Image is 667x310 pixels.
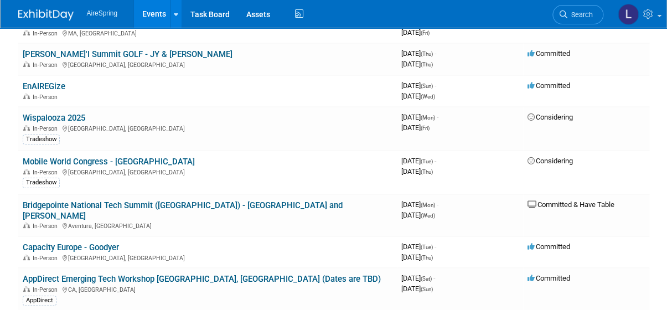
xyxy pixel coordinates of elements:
img: In-Person Event [23,255,30,260]
div: [GEOGRAPHIC_DATA], [GEOGRAPHIC_DATA] [23,253,392,262]
span: Considering [528,157,573,165]
span: In-Person [33,30,61,37]
span: In-Person [33,94,61,101]
span: - [435,49,436,58]
div: Tradeshow [23,135,60,144]
span: (Thu) [421,255,433,261]
span: (Mon) [421,202,435,208]
img: In-Person Event [23,169,30,174]
span: (Fri) [421,125,430,131]
span: Committed [528,242,570,251]
span: [DATE] [401,242,436,251]
span: [DATE] [401,285,433,293]
img: ExhibitDay [18,9,74,20]
a: EnAIREGize [23,81,65,91]
span: - [437,113,438,121]
span: (Thu) [421,169,433,175]
span: In-Person [33,255,61,262]
span: [DATE] [401,253,433,261]
span: [DATE] [401,157,436,165]
img: In-Person Event [23,94,30,99]
span: [DATE] [401,113,438,121]
span: Committed [528,81,570,90]
a: Bridgepointe National Tech Summit ([GEOGRAPHIC_DATA]) - [GEOGRAPHIC_DATA] and [PERSON_NAME] [23,200,343,221]
span: [DATE] [401,274,435,282]
span: (Fri) [421,30,430,36]
span: (Sun) [421,286,433,292]
span: In-Person [33,61,61,69]
span: [DATE] [401,92,435,100]
span: Committed [528,274,570,282]
a: Search [552,5,603,24]
div: MA, [GEOGRAPHIC_DATA] [23,28,392,37]
img: In-Person Event [23,61,30,67]
span: (Sun) [421,83,433,89]
img: In-Person Event [23,125,30,131]
span: In-Person [33,169,61,176]
div: [GEOGRAPHIC_DATA], [GEOGRAPHIC_DATA] [23,60,392,69]
span: (Wed) [421,94,435,100]
span: (Thu) [421,61,433,68]
span: (Sat) [421,276,432,282]
a: AppDirect Emerging Tech Workshop [GEOGRAPHIC_DATA], [GEOGRAPHIC_DATA] (Dates are TBD) [23,274,381,284]
div: CA, [GEOGRAPHIC_DATA] [23,285,392,293]
span: In-Person [33,286,61,293]
span: (Tue) [421,158,433,164]
img: In-Person Event [23,223,30,228]
span: [DATE] [401,28,430,37]
span: [DATE] [401,211,435,219]
span: Committed [528,49,570,58]
span: - [433,274,435,282]
a: [PERSON_NAME]'l Summit GOLF - JY & [PERSON_NAME] [23,49,232,59]
span: (Mon) [421,115,435,121]
img: In-Person Event [23,286,30,292]
span: In-Person [33,223,61,230]
a: Wispalooza 2025 [23,113,85,123]
span: Considering [528,113,573,121]
span: - [437,200,438,209]
span: (Tue) [421,244,433,250]
a: Capacity Europe - Goodyer [23,242,119,252]
span: [DATE] [401,60,433,68]
span: In-Person [33,125,61,132]
span: Search [567,11,593,19]
div: [GEOGRAPHIC_DATA], [GEOGRAPHIC_DATA] [23,167,392,176]
span: - [435,242,436,251]
span: - [435,81,436,90]
span: [DATE] [401,49,436,58]
div: Tradeshow [23,178,60,188]
span: [DATE] [401,123,430,132]
span: [DATE] [401,81,436,90]
span: [DATE] [401,167,433,175]
div: AppDirect [23,296,56,306]
span: AireSpring [87,9,118,17]
img: Lisa Chow [618,4,639,25]
a: Mobile World Congress - [GEOGRAPHIC_DATA] [23,157,195,167]
span: (Thu) [421,51,433,57]
img: In-Person Event [23,30,30,35]
span: (Wed) [421,213,435,219]
div: Aventura, [GEOGRAPHIC_DATA] [23,221,392,230]
span: [DATE] [401,200,438,209]
span: Committed & Have Table [528,200,614,209]
span: - [435,157,436,165]
div: [GEOGRAPHIC_DATA], [GEOGRAPHIC_DATA] [23,123,392,132]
